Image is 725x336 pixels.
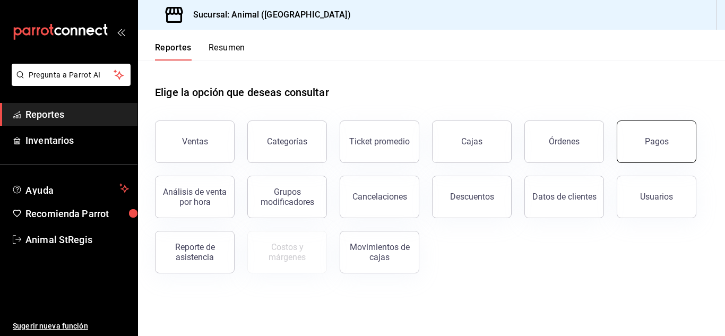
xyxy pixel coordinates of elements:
span: Pregunta a Parrot AI [29,70,114,81]
button: Descuentos [432,176,512,218]
div: Costos y márgenes [254,242,320,262]
button: Usuarios [617,176,696,218]
button: Análisis de venta por hora [155,176,235,218]
div: Categorías [267,136,307,147]
button: Reportes [155,42,192,61]
h1: Elige la opción que deseas consultar [155,84,329,100]
button: Contrata inventarios para ver este reporte [247,231,327,273]
div: Ticket promedio [349,136,410,147]
span: Animal StRegis [25,232,129,247]
button: Pregunta a Parrot AI [12,64,131,86]
button: Reporte de asistencia [155,231,235,273]
button: Categorías [247,120,327,163]
h3: Sucursal: Animal ([GEOGRAPHIC_DATA]) [185,8,351,21]
button: Ticket promedio [340,120,419,163]
div: Datos de clientes [532,192,597,202]
button: Resumen [209,42,245,61]
button: Cajas [432,120,512,163]
button: Pagos [617,120,696,163]
span: Recomienda Parrot [25,206,129,221]
div: Movimientos de cajas [347,242,412,262]
div: Reporte de asistencia [162,242,228,262]
div: Grupos modificadores [254,187,320,207]
div: Descuentos [450,192,494,202]
button: Cancelaciones [340,176,419,218]
button: Datos de clientes [524,176,604,218]
button: open_drawer_menu [117,28,125,36]
div: Cancelaciones [352,192,407,202]
span: Inventarios [25,133,129,148]
span: Ayuda [25,182,115,195]
button: Movimientos de cajas [340,231,419,273]
button: Órdenes [524,120,604,163]
button: Grupos modificadores [247,176,327,218]
div: Órdenes [549,136,580,147]
a: Pregunta a Parrot AI [7,77,131,88]
div: Pagos [645,136,669,147]
div: Análisis de venta por hora [162,187,228,207]
div: Usuarios [640,192,673,202]
div: Cajas [461,136,482,147]
div: navigation tabs [155,42,245,61]
span: Sugerir nueva función [13,321,129,332]
span: Reportes [25,107,129,122]
button: Ventas [155,120,235,163]
div: Ventas [182,136,208,147]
